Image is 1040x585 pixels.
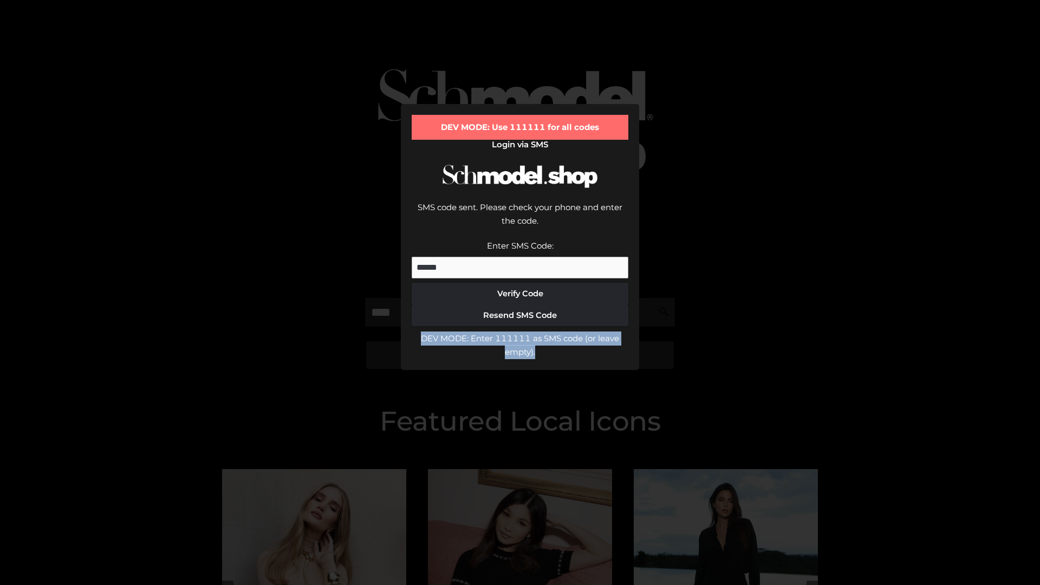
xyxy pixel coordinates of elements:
div: DEV MODE: Use 111111 for all codes [412,115,628,140]
button: Verify Code [412,283,628,304]
img: Schmodel Logo [439,155,601,198]
div: SMS code sent. Please check your phone and enter the code. [412,200,628,239]
div: DEV MODE: Enter 111111 as SMS code (or leave empty). [412,331,628,359]
label: Enter SMS Code: [487,240,554,251]
h2: Login via SMS [412,140,628,149]
button: Resend SMS Code [412,304,628,326]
